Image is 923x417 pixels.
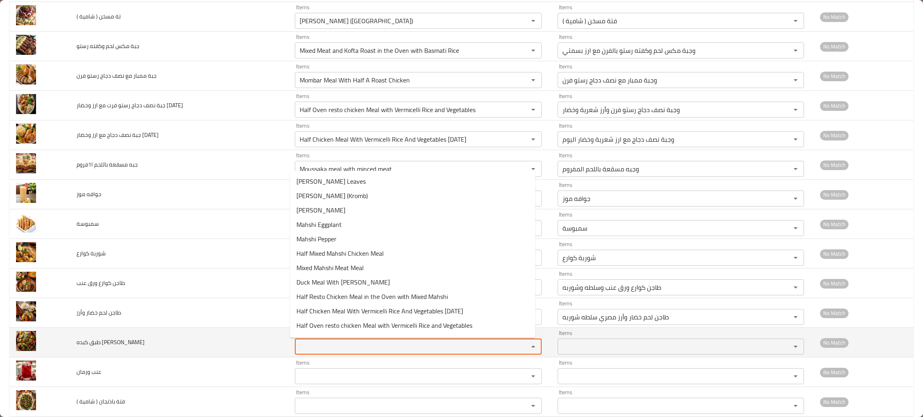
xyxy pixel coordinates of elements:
[528,45,539,56] button: Open
[77,219,99,229] span: سمبوسة
[77,367,101,377] span: عنب ورمان
[790,252,801,263] button: Open
[16,301,36,321] img: طاجن لحم خضار وأرز
[296,176,366,186] span: [PERSON_NAME] Leaves
[16,124,36,144] img: جبة نصف دجاج مع ارز وخضار اليوم
[296,321,472,330] span: Half Oven resto chicken Meal with Vermicelli Rice and Vegetables
[296,234,337,244] span: Mahshi Pepper
[820,72,848,81] span: No Match
[296,277,390,287] span: Duck Meal With [PERSON_NAME]
[77,307,121,318] span: طاجن لحم خضار وأرز
[790,341,801,352] button: Open
[790,282,801,293] button: Open
[820,220,848,229] span: No Match
[790,400,801,411] button: Open
[296,263,364,273] span: Mixed Mahshi Meat Meal
[820,12,848,22] span: No Match
[77,159,138,170] span: جبه مسقعة باللحم ا1فروم
[16,390,36,410] img: فتة باذنجان ( شامية )
[528,371,539,382] button: Open
[790,104,801,115] button: Open
[77,278,125,288] span: طاجن كوارع ورق عنب
[820,190,848,199] span: No Match
[790,134,801,145] button: Open
[16,213,36,233] img: سمبوسة
[16,272,36,292] img: طاجن كوارع ورق عنب
[296,205,345,215] span: [PERSON_NAME]
[790,45,801,56] button: Open
[16,5,36,25] img: تة مسخن ( شامية )
[820,368,848,377] span: No Match
[77,41,139,51] span: جبة مكس لحم وكفته رستو
[820,338,848,347] span: No Match
[16,64,36,84] img: جبة ممبار مع نصف دجاج رستو فرن
[296,306,463,316] span: Half Chicken Meal With Vermicelli Rice And Vegetables [DATE]
[296,335,454,345] span: Half Oven resto chicken Meal with Basmati Rice and Salad
[16,361,36,381] img: عنب ورمان
[296,249,384,258] span: Half Mixed Mahshi Chicken Meal
[820,249,848,259] span: No Match
[820,42,848,51] span: No Match
[77,396,125,407] span: فتة باذنجان ( شامية )
[528,163,539,174] button: Open
[16,94,36,114] img: جبة نصف دجاج رستو فرت مع ارز وخضار اليوم
[16,183,36,203] img: حوافه موز
[790,15,801,26] button: Open
[528,104,539,115] button: Open
[528,341,539,352] button: Close
[790,371,801,382] button: Open
[820,397,848,407] span: No Match
[790,163,801,174] button: Open
[16,242,36,262] img: شوربة كوارع
[77,100,183,110] span: جبة نصف دجاج رستو فرت مع ارز وخضار [DATE]
[790,311,801,323] button: Open
[296,220,342,229] span: Mahshi Eggplant
[528,134,539,145] button: Open
[528,15,539,26] button: Open
[16,153,36,173] img: جبه مسقعة باللحم ا1فروم
[77,337,145,347] span: طبق كبده [PERSON_NAME]
[790,223,801,234] button: Open
[820,131,848,140] span: No Match
[528,74,539,86] button: Open
[820,101,848,110] span: No Match
[77,248,106,259] span: شوربة كوارع
[77,11,121,22] span: تة مسخن ( شامية )
[16,331,36,351] img: طبق كبده إسكندراني
[790,193,801,204] button: Open
[820,160,848,170] span: No Match
[296,292,448,301] span: Half Resto Chicken Meal in the Oven with Mixed Mahshi
[790,74,801,86] button: Open
[77,130,159,140] span: جبة نصف دجاج مع ارز وخضار [DATE]
[296,191,368,200] span: [PERSON_NAME] (Kromb)
[77,189,101,199] span: حوافه موز
[820,309,848,318] span: No Match
[528,400,539,411] button: Open
[820,279,848,288] span: No Match
[16,35,36,55] img: جبة مكس لحم وكفته رستو
[77,70,157,81] span: جبة ممبار مع نصف دجاج رستو فرن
